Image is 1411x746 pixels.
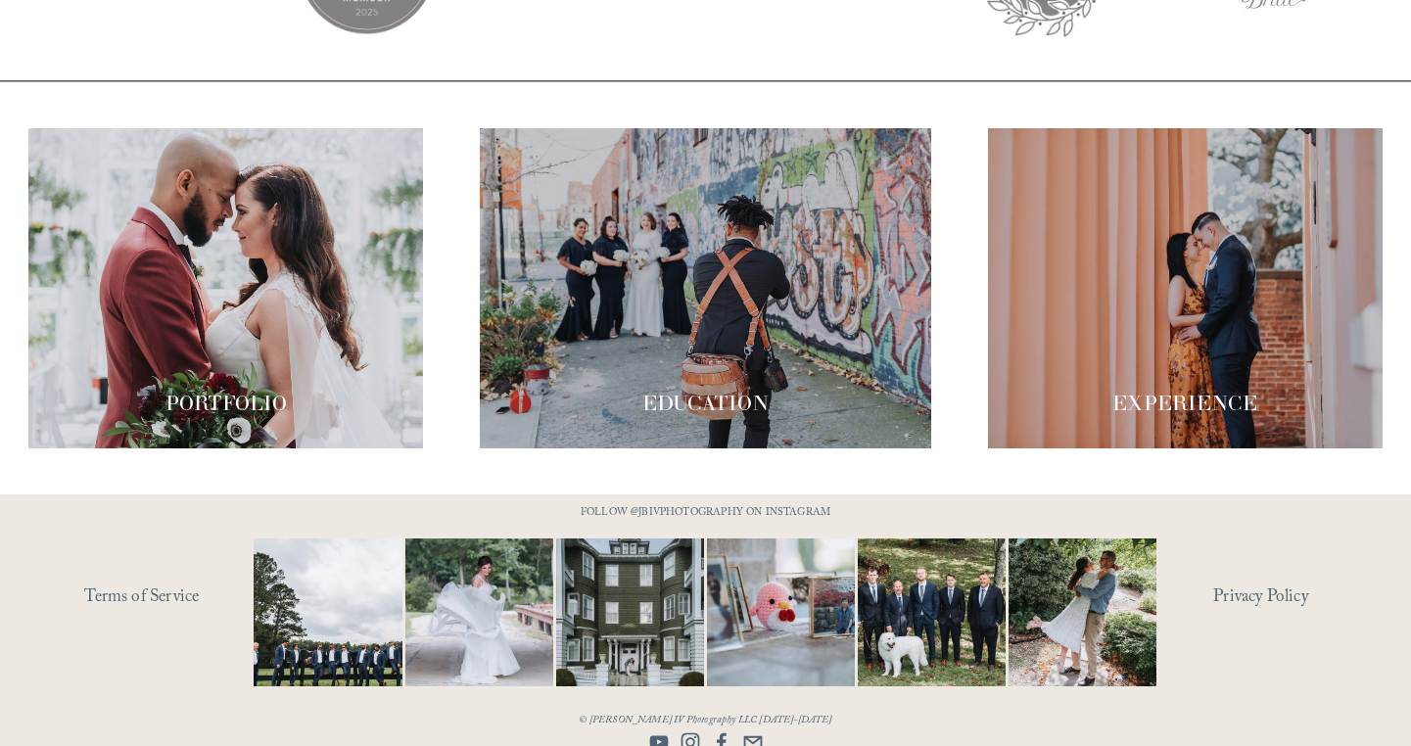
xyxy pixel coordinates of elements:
[821,538,1043,686] img: Happy #InternationalDogDay to all the pups who have made wedding days, engagement sessions, and p...
[579,713,831,729] em: © [PERSON_NAME] IV Photography LLC [DATE]-[DATE]
[537,504,875,525] p: FOLLOW @JBIVPHOTOGRAPHY ON INSTAGRAM
[642,391,769,416] span: EDUCATION
[217,538,440,686] img: Definitely, not your typical #WideShotWednesday moment. It&rsquo;s all about the suits, the smile...
[535,538,727,686] img: Wideshots aren't just &quot;nice to have,&quot; they're a wedding day essential! 🙌 #Wideshotwedne...
[165,391,287,416] span: PORTFOLIO
[670,538,892,686] img: This has got to be one of the cutest detail shots I've ever taken for a wedding! 📷 @thewoobles #I...
[1213,583,1383,616] a: Privacy Policy
[1112,391,1257,416] span: EXPERIENCE
[84,583,310,616] a: Terms of Service
[1009,514,1156,711] img: It&rsquo;s that time of year where weddings and engagements pick up and I get the joy of capturin...
[368,538,590,686] img: Not every photo needs to be perfectly still, sometimes the best ones are the ones that feel like ...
